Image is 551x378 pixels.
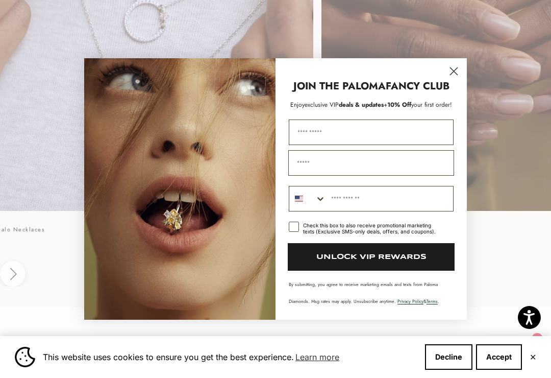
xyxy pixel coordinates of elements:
strong: JOIN THE PALOMA [293,79,386,93]
span: This website uses cookies to ensure you get the best experience. [43,349,417,365]
img: Loading... [84,58,275,320]
strong: FANCY CLUB [386,79,449,93]
a: Learn more [294,349,341,365]
span: deals & updates [305,100,384,109]
input: Email [288,150,454,176]
button: Accept [476,344,522,370]
button: UNLOCK VIP REWARDS [288,243,455,271]
span: Enjoy [290,100,305,109]
a: Privacy Policy [397,298,423,304]
input: First Name [289,120,454,145]
span: 10% Off [387,100,411,109]
button: Search Countries [289,186,326,211]
span: exclusive VIP [305,100,339,109]
a: Terms [427,298,438,304]
button: Decline [425,344,472,370]
div: Check this box to also receive promotional marketing texts (Exclusive SMS-only deals, offers, and... [303,222,441,234]
img: United States [295,195,303,203]
input: Phone Number [326,186,453,211]
button: Close dialog [445,62,463,80]
span: + your first order! [384,100,452,109]
p: By submitting, you agree to receive marketing emails and texts from Paloma Diamonds. Msg rates ma... [289,281,454,304]
span: & . [397,298,439,304]
button: Close [530,354,536,360]
img: Cookie banner [15,347,35,367]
